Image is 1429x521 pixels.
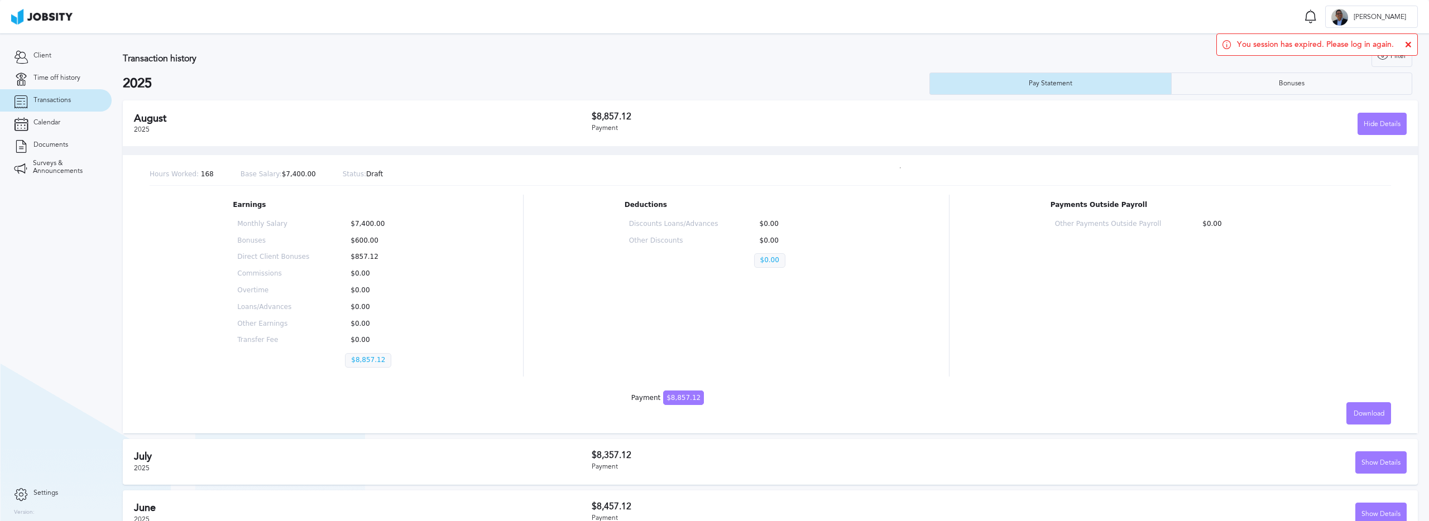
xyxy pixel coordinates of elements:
[663,390,704,405] span: $8,857.12
[134,464,150,472] span: 2025
[754,220,843,228] p: $0.00
[237,320,309,328] p: Other Earnings
[1355,451,1407,474] button: Show Details
[629,220,718,228] p: Discounts Loans/Advances
[33,74,80,82] span: Time off history
[33,97,71,104] span: Transactions
[345,237,417,245] p: $600.00
[1331,9,1348,26] div: J
[33,160,98,175] span: Surveys & Announcements
[233,201,421,209] p: Earnings
[343,170,366,178] span: Status:
[345,287,417,295] p: $0.00
[929,73,1171,95] button: Pay Statement
[134,113,592,124] h2: August
[345,353,391,368] p: $8,857.12
[592,124,999,132] div: Payment
[625,201,847,209] p: Deductions
[237,287,309,295] p: Overtime
[592,112,999,122] h3: $8,857.12
[1356,452,1406,474] div: Show Details
[1055,220,1161,228] p: Other Payments Outside Payroll
[345,320,417,328] p: $0.00
[237,220,309,228] p: Monthly Salary
[33,119,60,127] span: Calendar
[123,76,929,91] h2: 2025
[754,253,785,268] p: $0.00
[345,220,417,228] p: $7,400.00
[11,9,73,25] img: ab4bad089aa723f57921c736e9817d99.png
[237,237,309,245] p: Bonuses
[754,237,843,245] p: $0.00
[345,253,417,261] p: $857.12
[14,509,35,516] label: Version:
[237,303,309,311] p: Loans/Advances
[1372,45,1412,67] button: Filter
[629,237,718,245] p: Other Discounts
[592,463,999,471] div: Payment
[1346,402,1391,424] button: Download
[150,171,214,179] p: 168
[1171,73,1413,95] button: Bonuses
[150,170,199,178] span: Hours Worked:
[343,171,383,179] p: Draft
[1237,40,1394,49] span: You session has expired. Please log in again.
[1358,113,1407,135] button: Hide Details
[592,450,999,460] h3: $8,357.12
[1325,6,1418,28] button: J[PERSON_NAME]
[1023,80,1078,88] div: Pay Statement
[33,489,58,497] span: Settings
[134,126,150,133] span: 2025
[1354,410,1384,418] span: Download
[123,54,829,64] h3: Transaction history
[33,52,51,60] span: Client
[241,171,316,179] p: $7,400.00
[1273,80,1310,88] div: Bonuses
[345,303,417,311] p: $0.00
[237,336,309,344] p: Transfer Fee
[345,336,417,344] p: $0.00
[33,141,68,149] span: Documents
[1348,13,1412,21] span: [PERSON_NAME]
[237,270,309,278] p: Commissions
[631,394,704,402] div: Payment
[345,270,417,278] p: $0.00
[134,502,592,514] h2: June
[1358,113,1406,136] div: Hide Details
[1372,45,1412,67] div: Filter
[237,253,309,261] p: Direct Client Bonuses
[241,170,282,178] span: Base Salary:
[1051,201,1308,209] p: Payments Outside Payroll
[592,501,999,512] h3: $8,457.12
[1197,220,1303,228] p: $0.00
[134,451,592,462] h2: July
